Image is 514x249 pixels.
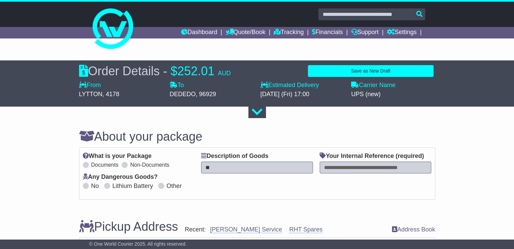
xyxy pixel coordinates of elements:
[102,91,119,98] span: , 4178
[351,82,395,89] label: Carrier Name
[83,153,152,160] label: What is your Package
[91,162,119,168] label: Documents
[261,82,345,89] label: Estimated Delivery
[79,64,231,78] div: Order Details -
[113,183,153,190] label: Lithium Battery
[79,130,435,143] h3: About your package
[196,91,216,98] span: , 96929
[89,241,187,247] span: © One World Courier 2025. All rights reserved.
[79,82,101,89] label: From
[351,27,378,38] a: Support
[171,64,177,78] span: $
[274,27,303,38] a: Tracking
[320,153,424,160] label: Your Internal Reference (required)
[261,91,345,98] div: [DATE] (Fri) 17:00
[170,91,196,98] span: DEDEDO
[91,183,99,190] label: No
[312,27,343,38] a: Financials
[351,91,435,98] div: UPS (new)
[218,70,231,77] span: AUD
[170,82,184,89] label: To
[289,226,323,233] a: RHT Spares
[79,91,102,98] span: LYTTON
[201,153,268,160] label: Description of Goods
[167,183,182,190] label: Other
[308,65,433,77] button: Save as New Draft
[83,173,158,181] label: Any Dangerous Goods?
[185,226,385,233] div: Recent:
[177,64,215,78] span: 252.01
[130,162,169,168] label: Non-Documents
[387,27,417,38] a: Settings
[225,27,265,38] a: Quote/Book
[210,226,282,233] a: [PERSON_NAME] Service
[392,226,435,233] a: Address Book
[181,27,217,38] a: Dashboard
[79,220,178,233] h3: Pickup Address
